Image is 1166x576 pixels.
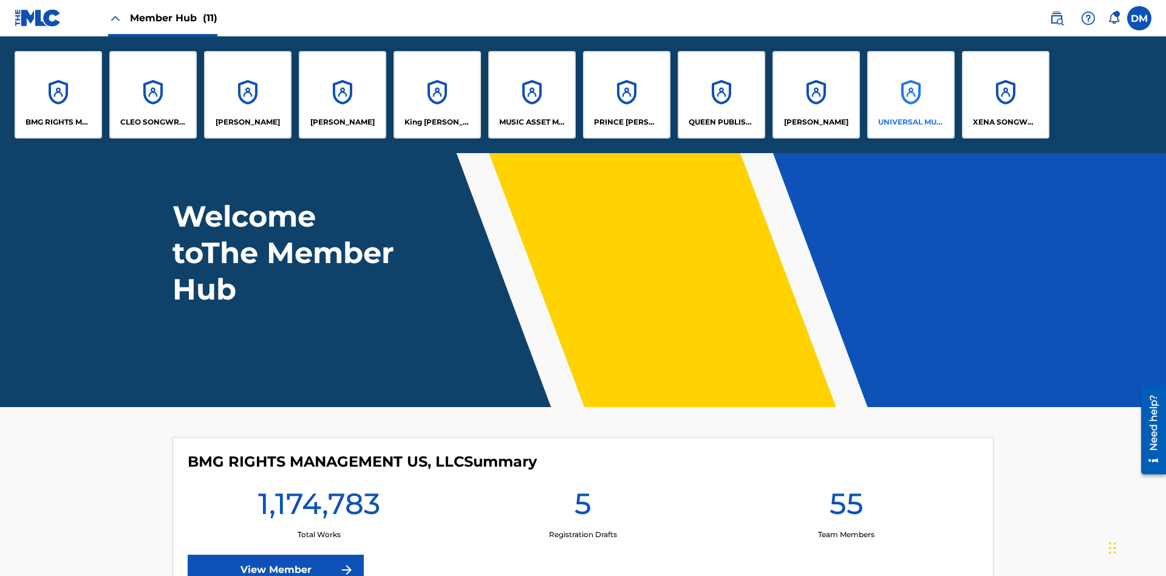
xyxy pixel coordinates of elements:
p: RONALD MCTESTERSON [784,117,848,128]
p: Registration Drafts [549,529,617,540]
a: Accounts[PERSON_NAME] [772,51,860,139]
p: CLEO SONGWRITER [120,117,186,128]
img: Close [108,11,123,26]
a: AccountsKing [PERSON_NAME] [394,51,481,139]
a: AccountsPRINCE [PERSON_NAME] [583,51,670,139]
a: Accounts[PERSON_NAME] [299,51,386,139]
a: AccountsQUEEN PUBLISHA [678,51,765,139]
div: Notifications [1108,12,1120,24]
p: QUEEN PUBLISHA [689,117,755,128]
h1: 5 [574,485,592,529]
div: Drag [1109,530,1116,566]
p: MUSIC ASSET MANAGEMENT (MAM) [499,117,565,128]
p: PRINCE MCTESTERSON [594,117,660,128]
img: MLC Logo [15,9,61,27]
h4: BMG RIGHTS MANAGEMENT US, LLC [188,453,537,471]
div: User Menu [1127,6,1151,30]
a: AccountsCLEO SONGWRITER [109,51,197,139]
h1: 55 [830,485,864,529]
iframe: Chat Widget [1105,518,1166,576]
h1: 1,174,783 [258,485,380,529]
p: King McTesterson [404,117,471,128]
h1: Welcome to The Member Hub [172,198,400,307]
iframe: Resource Center [1132,381,1166,481]
p: Team Members [818,529,874,540]
div: Help [1076,6,1100,30]
img: search [1049,11,1064,26]
span: Member Hub [130,11,217,25]
a: AccountsMUSIC ASSET MANAGEMENT (MAM) [488,51,576,139]
a: AccountsUNIVERSAL MUSIC PUB GROUP [867,51,955,139]
a: AccountsBMG RIGHTS MANAGEMENT US, LLC [15,51,102,139]
p: UNIVERSAL MUSIC PUB GROUP [878,117,944,128]
p: ELVIS COSTELLO [216,117,280,128]
span: (11) [203,12,217,24]
p: Total Works [298,529,341,540]
a: AccountsXENA SONGWRITER [962,51,1049,139]
p: XENA SONGWRITER [973,117,1039,128]
p: BMG RIGHTS MANAGEMENT US, LLC [26,117,92,128]
a: Public Search [1045,6,1069,30]
p: EYAMA MCSINGER [310,117,375,128]
a: Accounts[PERSON_NAME] [204,51,291,139]
img: help [1081,11,1096,26]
